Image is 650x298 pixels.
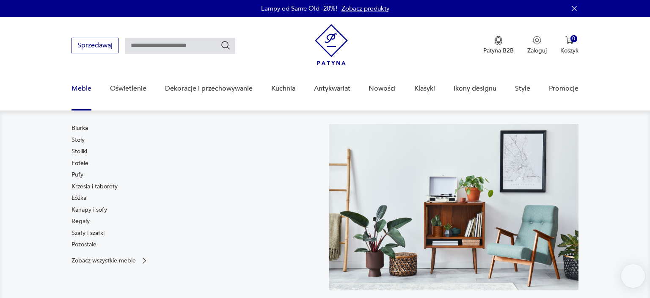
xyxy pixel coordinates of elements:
[454,72,496,105] a: Ikony designu
[483,47,514,55] p: Patyna B2B
[560,47,578,55] p: Koszyk
[72,182,118,191] a: Krzesła i taborety
[165,72,253,105] a: Dekoracje i przechowywanie
[72,257,149,265] a: Zobacz wszystkie meble
[414,72,435,105] a: Klasyki
[72,258,136,263] p: Zobacz wszystkie meble
[72,194,86,202] a: Łóżka
[483,36,514,55] button: Patyna B2B
[72,240,96,249] a: Pozostałe
[527,36,547,55] button: Zaloguj
[560,36,578,55] button: 0Koszyk
[494,36,503,45] img: Ikona medalu
[549,72,578,105] a: Promocje
[72,136,85,144] a: Stoły
[483,36,514,55] a: Ikona medaluPatyna B2B
[72,124,88,132] a: Biurka
[72,38,118,53] button: Sprzedawaj
[271,72,295,105] a: Kuchnia
[72,229,105,237] a: Szafy i szafki
[315,24,348,65] img: Patyna - sklep z meblami i dekoracjami vintage
[329,124,578,290] img: 969d9116629659dbb0bd4e745da535dc.jpg
[72,206,107,214] a: Kanapy i sofy
[72,171,83,179] a: Pufy
[110,72,146,105] a: Oświetlenie
[621,264,645,288] iframe: Smartsupp widget button
[314,72,350,105] a: Antykwariat
[533,36,541,44] img: Ikonka użytkownika
[565,36,574,44] img: Ikona koszyka
[515,72,530,105] a: Style
[220,40,231,50] button: Szukaj
[72,72,91,105] a: Meble
[72,147,87,156] a: Stoliki
[527,47,547,55] p: Zaloguj
[261,4,337,13] p: Lampy od Same Old -20%!
[570,35,578,42] div: 0
[72,217,90,226] a: Regały
[369,72,396,105] a: Nowości
[342,4,389,13] a: Zobacz produkty
[72,43,118,49] a: Sprzedawaj
[72,159,88,168] a: Fotele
